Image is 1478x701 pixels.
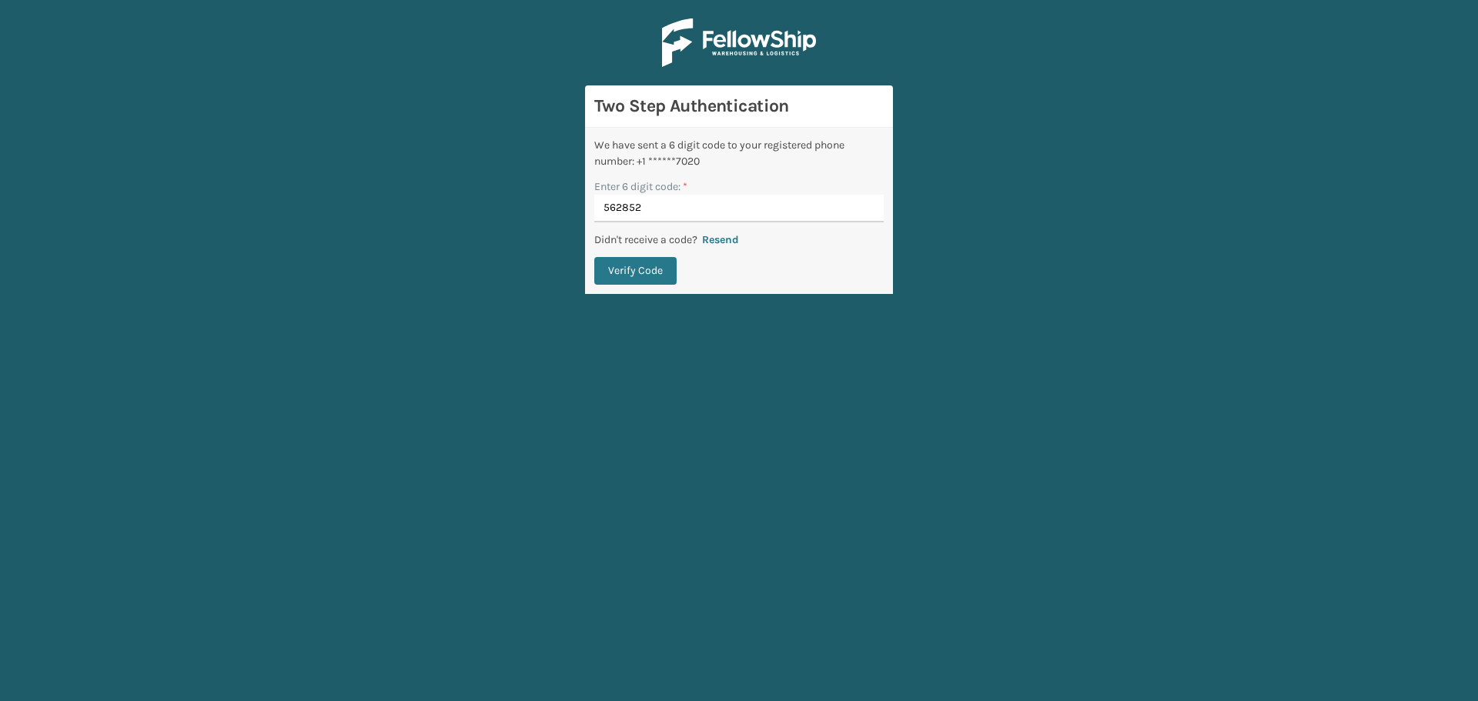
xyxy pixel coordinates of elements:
[662,18,816,67] img: Logo
[594,95,884,118] h3: Two Step Authentication
[594,179,687,195] label: Enter 6 digit code:
[594,137,884,169] div: We have sent a 6 digit code to your registered phone number: +1 ******7020
[594,232,697,248] p: Didn't receive a code?
[697,233,744,247] button: Resend
[594,257,677,285] button: Verify Code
